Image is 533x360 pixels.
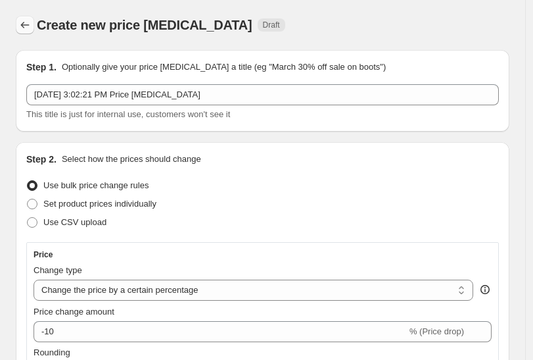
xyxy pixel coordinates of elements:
p: Select how the prices should change [62,153,201,166]
span: Price change amount [34,307,114,317]
h2: Step 1. [26,61,57,74]
span: Use CSV upload [43,217,106,227]
span: Change type [34,265,82,275]
span: Set product prices individually [43,199,156,209]
span: % (Price drop) [409,326,464,336]
input: -15 [34,321,407,342]
span: Draft [263,20,280,30]
h3: Price [34,249,53,260]
span: Use bulk price change rules [43,180,149,190]
button: Price change jobs [16,16,34,34]
span: Rounding [34,347,70,357]
span: Create new price [MEDICAL_DATA] [37,18,252,32]
input: 30% off holiday sale [26,84,499,105]
h2: Step 2. [26,153,57,166]
span: This title is just for internal use, customers won't see it [26,109,230,119]
div: help [478,283,492,296]
p: Optionally give your price [MEDICAL_DATA] a title (eg "March 30% off sale on boots") [62,61,386,74]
